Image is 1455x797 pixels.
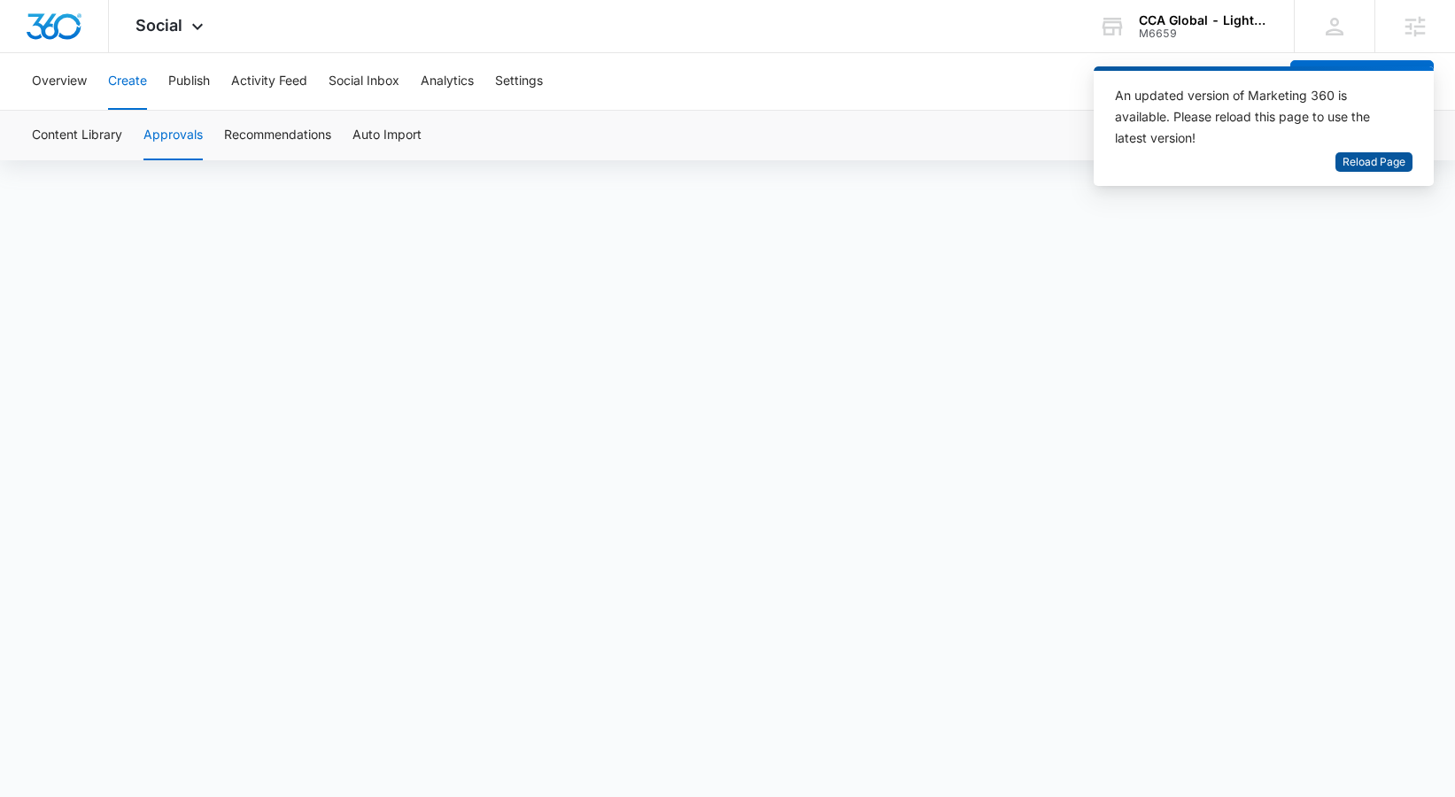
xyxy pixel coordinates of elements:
button: Reload Page [1335,152,1412,173]
button: Auto Import [352,111,422,160]
div: account id [1139,27,1268,40]
button: Create a Post [1290,60,1434,103]
button: Create [108,53,147,110]
div: An updated version of Marketing 360 is available. Please reload this page to use the latest version! [1115,85,1391,149]
span: Social [135,16,182,35]
button: Analytics [421,53,474,110]
button: Recommendations [224,111,331,160]
span: Reload Page [1343,154,1405,171]
button: Publish [168,53,210,110]
button: Social Inbox [329,53,399,110]
button: Content Library [32,111,122,160]
button: Activity Feed [231,53,307,110]
button: Approvals [143,111,203,160]
button: Settings [495,53,543,110]
button: Overview [32,53,87,110]
div: account name [1139,13,1268,27]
